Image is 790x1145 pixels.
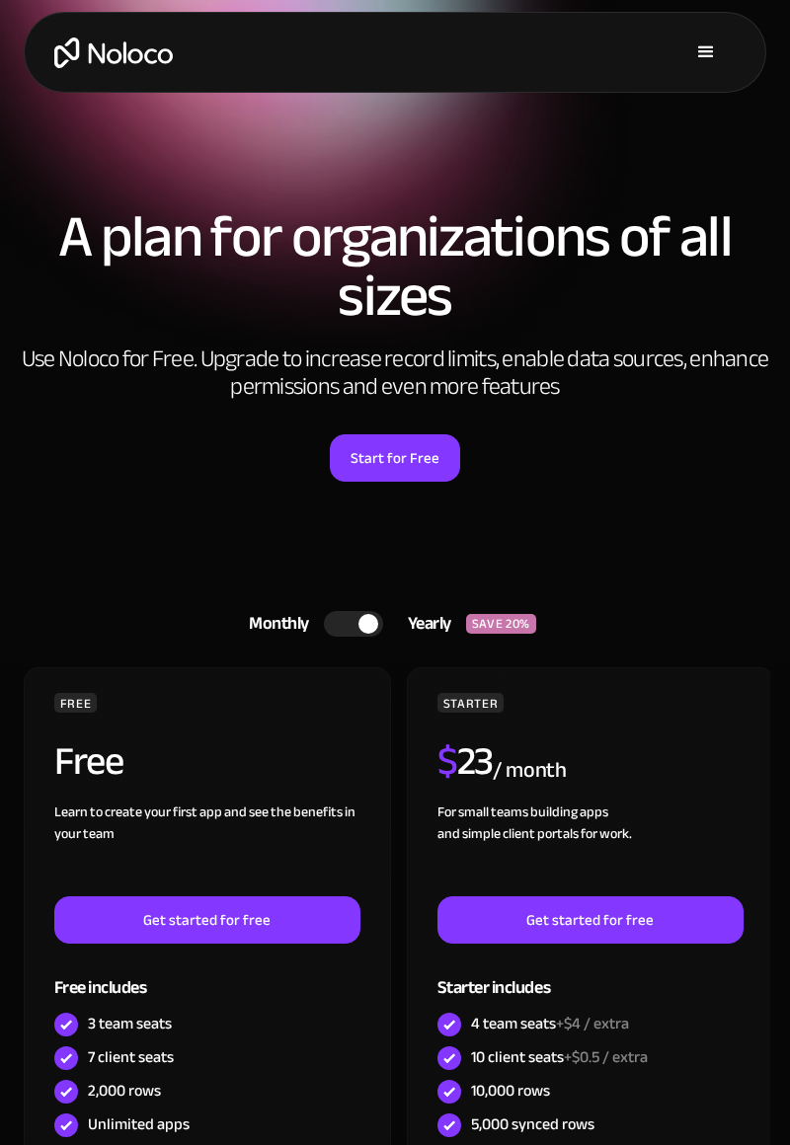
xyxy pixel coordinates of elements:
div: 5,000 synced rows [471,1113,594,1135]
div: 3 team seats [88,1013,172,1034]
div: Monthly [224,609,324,639]
a: Start for Free [330,434,460,482]
a: home [54,38,173,68]
div: menu [676,23,736,82]
h1: A plan for organizations of all sizes [20,207,770,326]
div: Starter includes [437,944,744,1008]
div: Unlimited apps [88,1113,190,1135]
span: $ [437,725,457,799]
span: +$4 / extra [556,1009,629,1038]
div: 4 team seats [471,1013,629,1034]
div: Free includes [54,944,360,1008]
div: SAVE 20% [466,614,536,634]
div: Yearly [383,609,466,639]
h2: 23 [437,737,493,787]
div: 10,000 rows [471,1080,550,1102]
span: +$0.5 / extra [564,1042,648,1072]
div: Learn to create your first app and see the benefits in your team ‍ [54,801,360,896]
div: 10 client seats [471,1046,648,1068]
a: Get started for free [54,896,360,944]
div: STARTER [437,693,504,713]
h2: Use Noloco for Free. Upgrade to increase record limits, enable data sources, enhance permissions ... [20,345,770,401]
h2: Free [54,737,123,787]
div: 7 client seats [88,1046,174,1068]
a: Get started for free [437,896,744,944]
div: FREE [54,693,98,713]
div: 2,000 rows [88,1080,161,1102]
div: / month [493,755,567,787]
div: For small teams building apps and simple client portals for work. ‍ [437,801,744,896]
